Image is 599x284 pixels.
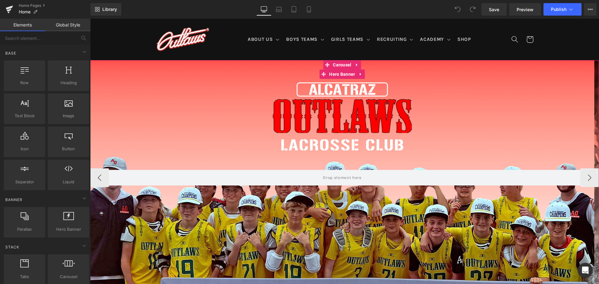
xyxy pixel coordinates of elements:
[6,226,43,233] span: Parallax
[45,19,90,31] a: Global Style
[489,6,499,13] span: Save
[551,7,567,12] span: Publish
[241,41,263,51] span: Carousel
[5,244,20,250] span: Stack
[367,18,381,24] span: SHOP
[256,3,271,16] a: Desktop
[153,13,192,28] summary: ABOUT US
[50,226,87,233] span: Hero Banner
[6,79,43,86] span: Row
[50,79,87,86] span: Heading
[584,3,597,16] button: More
[517,6,533,13] span: Preview
[19,3,90,8] a: Home Pages
[6,146,43,152] span: Icon
[543,3,582,16] button: Publish
[287,18,317,24] span: RECRUITING
[417,13,432,28] summary: Search
[267,51,275,60] a: Expand / Collapse
[241,18,273,24] span: GIRLS TEAMS
[5,197,23,203] span: Banner
[283,13,326,28] summary: RECRUITING
[301,3,316,16] a: Mobile
[237,51,266,60] span: Hero Banner
[66,9,119,32] img: Alcatraz Outlaws
[6,273,43,280] span: Tabs
[363,13,385,28] a: SHOP
[102,7,117,12] span: Library
[286,3,301,16] a: Tablet
[509,3,541,16] a: Preview
[263,41,271,51] a: Expand / Collapse
[50,146,87,152] span: Button
[6,179,43,185] span: Separator
[158,18,183,24] span: ABOUT US
[50,113,87,119] span: Image
[19,9,31,14] span: Home
[90,3,121,16] a: New Library
[326,13,363,28] summary: ACADEMY
[330,18,354,24] span: ACADEMY
[5,50,17,56] span: Base
[50,179,87,185] span: Liquid
[50,273,87,280] span: Carousel
[237,13,283,28] summary: GIRLS TEAMS
[578,263,593,278] div: Open Intercom Messenger
[6,113,43,119] span: Text Block
[271,3,286,16] a: Laptop
[196,18,227,24] span: BOYS TEAMS
[451,3,464,16] button: Undo
[192,13,236,28] summary: BOYS TEAMS
[466,3,479,16] button: Redo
